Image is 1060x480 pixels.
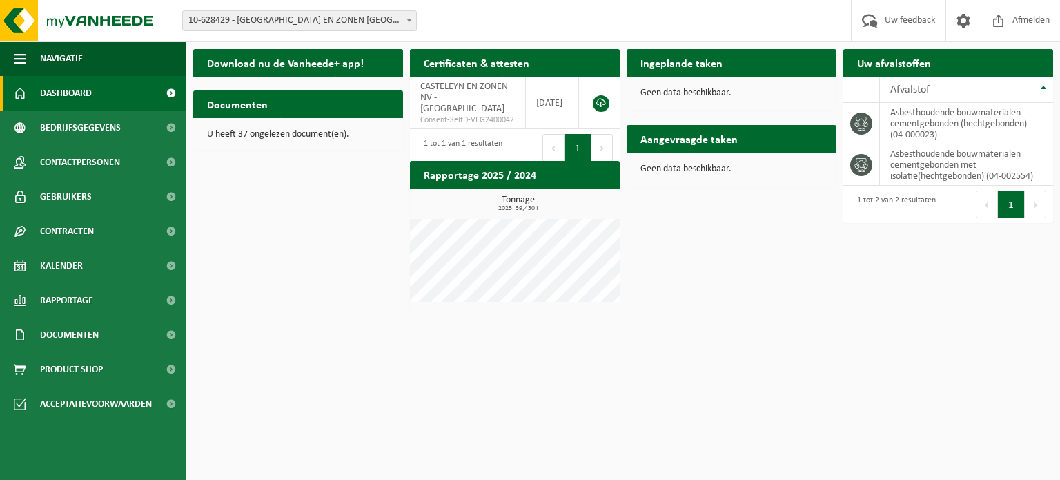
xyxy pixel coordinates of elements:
[627,49,736,76] h2: Ingeplande taken
[640,88,823,98] p: Geen data beschikbaar.
[40,180,92,214] span: Gebruikers
[517,188,618,215] a: Bekijk rapportage
[565,134,591,162] button: 1
[40,145,120,180] span: Contactpersonen
[627,125,752,152] h2: Aangevraagde taken
[1025,191,1046,218] button: Next
[40,111,121,145] span: Bedrijfsgegevens
[420,115,515,126] span: Consent-SelfD-VEG2400042
[542,134,565,162] button: Previous
[417,195,620,212] h3: Tonnage
[207,130,389,140] p: U heeft 37 ongelezen document(en).
[591,134,613,162] button: Next
[40,352,103,387] span: Product Shop
[40,387,152,421] span: Acceptatievoorwaarden
[40,76,92,111] span: Dashboard
[40,283,93,318] span: Rapportage
[998,191,1025,218] button: 1
[880,103,1053,144] td: asbesthoudende bouwmaterialen cementgebonden (hechtgebonden) (04-000023)
[40,249,83,283] span: Kalender
[880,144,1053,186] td: asbesthoudende bouwmaterialen cementgebonden met isolatie(hechtgebonden) (04-002554)
[850,189,936,220] div: 1 tot 2 van 2 resultaten
[193,90,282,117] h2: Documenten
[976,191,998,218] button: Previous
[410,49,543,76] h2: Certificaten & attesten
[410,161,550,188] h2: Rapportage 2025 / 2024
[417,205,620,212] span: 2025: 39,430 t
[526,77,579,129] td: [DATE]
[40,214,94,249] span: Contracten
[183,11,416,30] span: 10-628429 - CASTELEYN EN ZONEN NV - MEULEBEKE
[640,164,823,174] p: Geen data beschikbaar.
[420,81,508,114] span: CASTELEYN EN ZONEN NV - [GEOGRAPHIC_DATA]
[843,49,945,76] h2: Uw afvalstoffen
[40,41,83,76] span: Navigatie
[182,10,417,31] span: 10-628429 - CASTELEYN EN ZONEN NV - MEULEBEKE
[890,84,930,95] span: Afvalstof
[40,318,99,352] span: Documenten
[193,49,377,76] h2: Download nu de Vanheede+ app!
[417,133,502,163] div: 1 tot 1 van 1 resultaten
